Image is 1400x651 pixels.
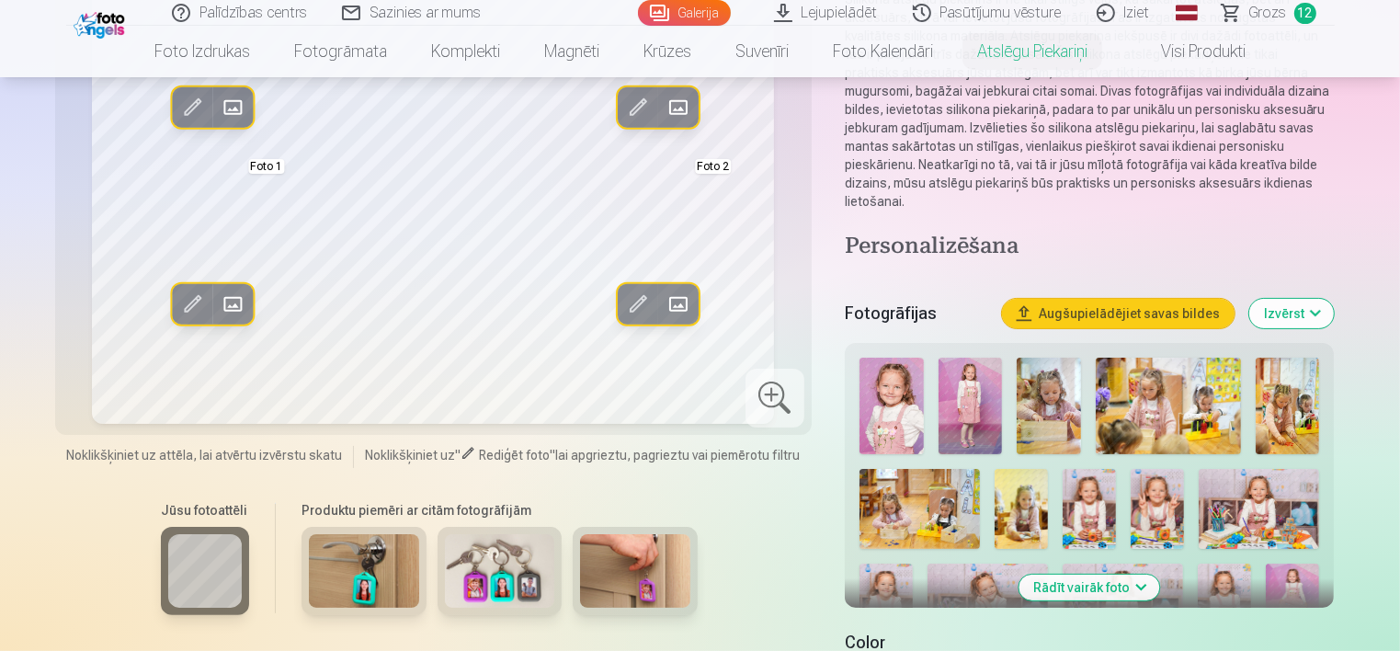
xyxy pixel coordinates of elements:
h6: Jūsu fotoattēli [161,501,249,520]
span: " [455,448,461,463]
span: Grozs [1249,2,1287,24]
button: Rādīt vairāk foto [1019,575,1160,600]
a: Suvenīri [713,26,811,77]
h4: Personalizēšana [845,233,1335,262]
button: Augšupielādējiet savas bildes [1002,299,1235,328]
a: Fotogrāmata [272,26,409,77]
span: Noklikšķiniet uz [365,448,455,463]
span: Rediģēt foto [479,448,550,463]
a: Magnēti [522,26,621,77]
span: " [550,448,555,463]
a: Foto izdrukas [132,26,272,77]
h6: Produktu piemēri ar citām fotogrāfijām [294,501,705,520]
button: Izvērst [1249,299,1334,328]
a: Krūzes [621,26,713,77]
span: lai apgrieztu, pagrieztu vai piemērotu filtru [555,448,800,463]
img: /fa1 [74,7,130,39]
span: 12 [1294,3,1316,24]
a: Visi produkti [1110,26,1268,77]
a: Atslēgu piekariņi [955,26,1110,77]
span: Noklikšķiniet uz attēla, lai atvērtu izvērstu skatu [66,446,342,464]
h5: Fotogrāfijas [845,301,988,326]
a: Komplekti [409,26,522,77]
a: Foto kalendāri [811,26,955,77]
